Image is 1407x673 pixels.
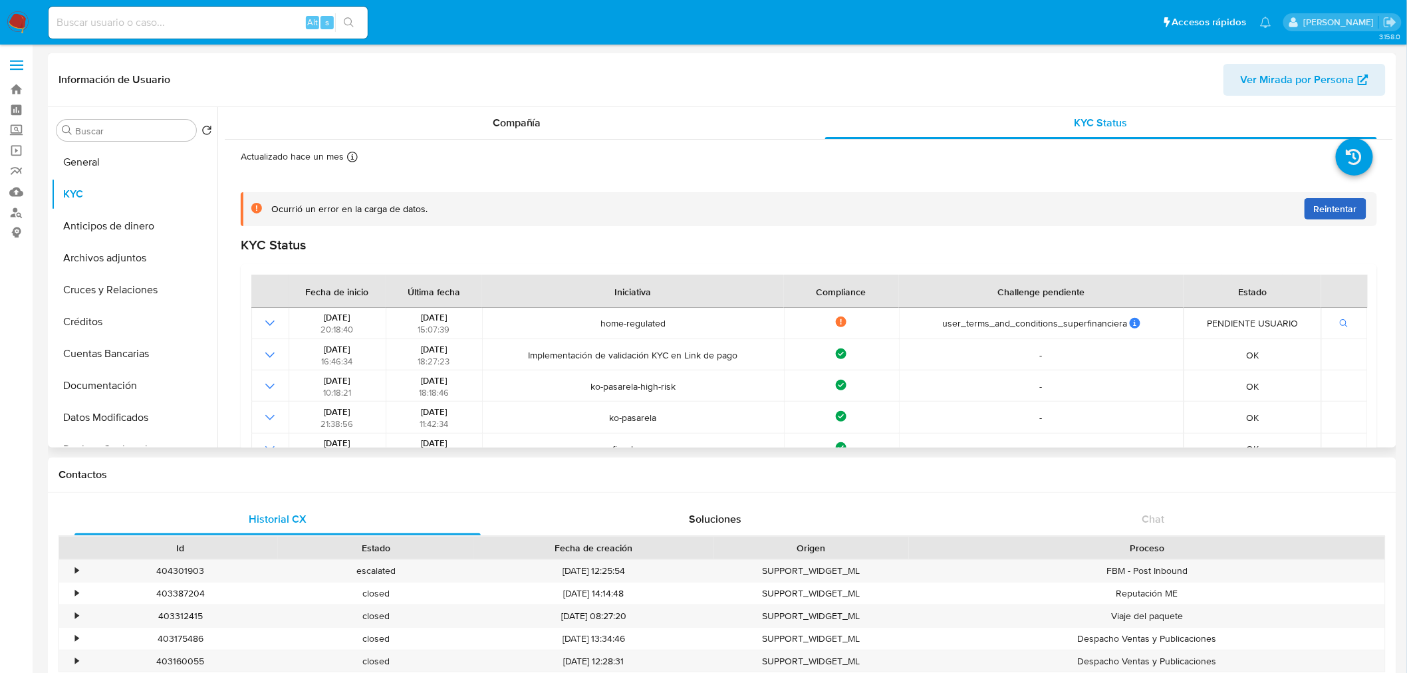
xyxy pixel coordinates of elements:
[1303,16,1378,29] p: felipe.cayon@mercadolibre.com
[278,560,473,582] div: escalated
[278,583,473,605] div: closed
[1142,511,1165,527] span: Chat
[713,605,909,627] div: SUPPORT_WIDGET_ML
[51,146,217,178] button: General
[909,583,1385,605] div: Reputación ME
[918,541,1376,555] div: Proceso
[51,402,217,434] button: Datos Modificados
[201,125,212,140] button: Volver al orden por defecto
[75,610,78,622] div: •
[241,150,344,163] p: Actualizado hace un mes
[1172,15,1247,29] span: Accesos rápidos
[1260,17,1271,28] a: Notificaciones
[909,560,1385,582] div: FBM - Post Inbound
[483,541,704,555] div: Fecha de creación
[1223,64,1386,96] button: Ver Mirada por Persona
[278,650,473,672] div: closed
[690,511,742,527] span: Soluciones
[51,274,217,306] button: Cruces y Relaciones
[59,468,1386,481] h1: Contactos
[51,338,217,370] button: Cuentas Bancarias
[1075,115,1128,130] span: KYC Status
[82,650,278,672] div: 403160055
[473,605,713,627] div: [DATE] 08:27:20
[278,628,473,650] div: closed
[713,560,909,582] div: SUPPORT_WIDGET_ML
[493,115,541,130] span: Compañía
[51,210,217,242] button: Anticipos de dinero
[713,628,909,650] div: SUPPORT_WIDGET_ML
[82,605,278,627] div: 403312415
[473,628,713,650] div: [DATE] 13:34:46
[473,560,713,582] div: [DATE] 12:25:54
[713,650,909,672] div: SUPPORT_WIDGET_ML
[75,125,191,137] input: Buscar
[473,650,713,672] div: [DATE] 12:28:31
[909,628,1385,650] div: Despacho Ventas y Publicaciones
[1383,15,1397,29] a: Salir
[49,14,368,31] input: Buscar usuario o caso...
[307,16,318,29] span: Alt
[75,587,78,600] div: •
[75,632,78,645] div: •
[909,605,1385,627] div: Viaje del paquete
[723,541,900,555] div: Origen
[287,541,464,555] div: Estado
[325,16,329,29] span: s
[75,565,78,577] div: •
[62,125,72,136] button: Buscar
[1241,64,1354,96] span: Ver Mirada por Persona
[51,370,217,402] button: Documentación
[82,560,278,582] div: 404301903
[278,605,473,627] div: closed
[51,242,217,274] button: Archivos adjuntos
[51,178,217,210] button: KYC
[909,650,1385,672] div: Despacho Ventas y Publicaciones
[92,541,269,555] div: Id
[335,13,362,32] button: search-icon
[51,434,217,466] button: Devices Geolocation
[51,306,217,338] button: Créditos
[473,583,713,605] div: [DATE] 14:14:48
[713,583,909,605] div: SUPPORT_WIDGET_ML
[249,511,307,527] span: Historial CX
[82,628,278,650] div: 403175486
[75,655,78,668] div: •
[82,583,278,605] div: 403387204
[59,73,170,86] h1: Información de Usuario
